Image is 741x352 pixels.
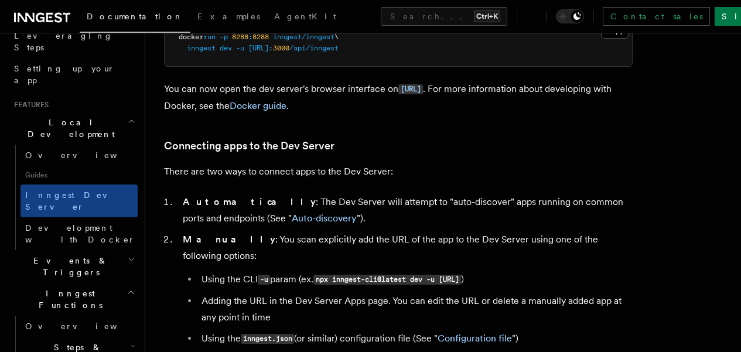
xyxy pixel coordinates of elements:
span: Documentation [87,12,183,21]
li: Using the CLI param (ex. ) [198,271,633,288]
span: 3000 [273,44,289,52]
span: Setting up your app [14,64,115,85]
span: [URL]: [248,44,273,52]
a: Leveraging Steps [9,25,138,58]
li: Using the (or similar) configuration file (See " ") [198,330,633,347]
a: Inngest Dev Server [21,184,138,217]
code: -u [258,275,270,285]
a: Examples [190,4,267,32]
span: Guides [21,166,138,184]
a: Overview [21,145,138,166]
span: /api/inngest [289,44,339,52]
span: Features [9,100,49,110]
span: docker [179,33,203,41]
a: Docker guide [230,100,286,111]
kbd: Ctrl+K [474,11,500,22]
span: Inngest Functions [9,288,127,311]
span: Examples [197,12,260,21]
span: -u [236,44,244,52]
button: Events & Triggers [9,250,138,283]
code: [URL] [398,84,423,94]
p: There are two ways to connect apps to the Dev Server: [164,163,633,180]
li: Adding the URL in the Dev Server Apps page. You can edit the URL or delete a manually added app a... [198,293,633,326]
strong: Manually [183,234,275,245]
a: Connecting apps to the Dev Server [164,138,334,154]
span: inngest [187,44,216,52]
p: You can now open the dev server's browser interface on . For more information about developing wi... [164,81,633,114]
a: Configuration file [438,333,512,344]
a: Contact sales [603,7,710,26]
button: Local Development [9,112,138,145]
span: -p [220,33,228,41]
li: : You scan explicitly add the URL of the app to the Dev Server using one of the following options: [179,231,633,347]
li: : The Dev Server will attempt to "auto-discover" apps running on common ports and endpoints (See ... [179,194,633,227]
a: [URL] [398,83,423,94]
span: inngest/inngest [273,33,334,41]
button: Search...Ctrl+K [381,7,507,26]
span: 8288 [252,33,269,41]
span: Development with Docker [25,223,135,244]
span: Overview [25,322,146,331]
span: : [248,33,252,41]
a: Development with Docker [21,217,138,250]
div: Local Development [9,145,138,250]
code: npx inngest-cli@latest dev -u [URL] [313,275,461,285]
a: Auto-discovery [292,213,357,224]
code: inngest.json [241,334,294,344]
span: dev [220,44,232,52]
button: Inngest Functions [9,283,138,316]
span: Local Development [9,117,128,140]
span: 8288 [232,33,248,41]
strong: Automatically [183,196,316,207]
span: Overview [25,151,146,160]
a: Setting up your app [9,58,138,91]
button: Toggle dark mode [556,9,584,23]
span: run [203,33,216,41]
a: Documentation [80,4,190,33]
a: Overview [21,316,138,337]
a: AgentKit [267,4,343,32]
span: AgentKit [274,12,336,21]
span: Events & Triggers [9,255,128,278]
span: \ [334,33,339,41]
span: Inngest Dev Server [25,190,125,211]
